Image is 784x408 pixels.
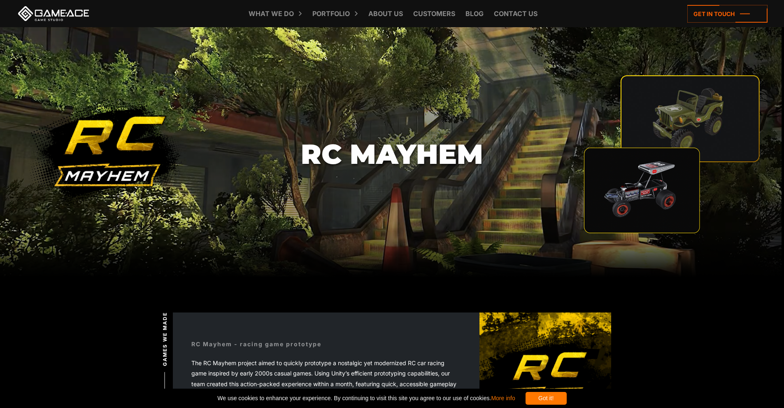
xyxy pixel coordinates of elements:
[301,139,483,169] h1: RC Mayhem
[217,392,515,405] span: We use cookies to enhance your experience. By continuing to visit this site you agree to our use ...
[161,312,169,366] span: Games we made
[191,340,321,348] div: RC Mayhem - racing game prototype
[526,392,567,405] div: Got it!
[687,5,768,23] a: Get in touch
[491,395,515,401] a: More info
